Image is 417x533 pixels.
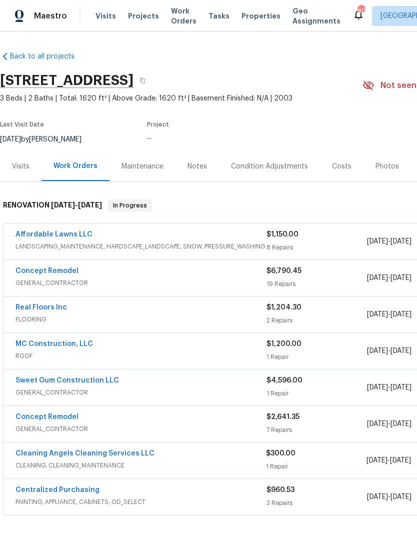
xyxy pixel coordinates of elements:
[390,311,411,318] span: [DATE]
[266,242,367,252] div: 8 Repairs
[390,457,411,464] span: [DATE]
[15,387,266,397] span: GENERAL_CONTRACTOR
[390,238,411,245] span: [DATE]
[266,461,366,471] div: 1 Repair
[292,6,340,26] span: Geo Assignments
[95,11,116,21] span: Visits
[15,304,67,311] a: Real Floors Inc
[367,274,388,281] span: [DATE]
[15,267,78,274] a: Concept Remodel
[15,413,78,420] a: Concept Remodel
[367,419,411,429] span: -
[266,304,301,311] span: $1,204.30
[15,377,119,384] a: Sweet Gum Construction LLC
[366,457,387,464] span: [DATE]
[367,382,411,392] span: -
[266,450,295,457] span: $300.00
[390,420,411,427] span: [DATE]
[241,11,280,21] span: Properties
[12,161,29,171] div: Visits
[266,388,367,398] div: 1 Repair
[375,161,399,171] div: Photos
[15,497,266,507] span: PAINTING, APPLIANCE, CABINETS, OD_SELECT
[208,12,229,19] span: Tasks
[266,267,301,274] span: $6,790.45
[367,493,388,500] span: [DATE]
[367,492,411,502] span: -
[34,11,67,21] span: Maestro
[15,278,266,288] span: GENERAL_CONTRACTOR
[147,133,339,140] div: ...
[15,231,92,238] a: Affordable Lawns LLC
[15,314,266,324] span: FLOORING
[147,121,169,127] span: Project
[15,450,154,457] a: Cleaning Angels Cleaning Services LLC
[128,11,159,21] span: Projects
[357,6,364,16] div: 60
[390,347,411,354] span: [DATE]
[266,231,298,238] span: $1,150.00
[109,200,151,210] span: In Progress
[367,238,388,245] span: [DATE]
[171,6,196,26] span: Work Orders
[53,161,97,171] div: Work Orders
[15,351,266,361] span: ROOF
[266,340,301,347] span: $1,200.00
[15,486,99,493] a: Centralized Purchasing
[367,346,411,356] span: -
[121,161,163,171] div: Maintenance
[187,161,207,171] div: Notes
[51,201,102,208] span: -
[367,236,411,246] span: -
[367,384,388,391] span: [DATE]
[266,377,302,384] span: $4,596.00
[78,201,102,208] span: [DATE]
[366,455,411,465] span: -
[15,241,266,251] span: LANDSCAPING_MAINTENANCE, HARDSCAPE_LANDSCAPE, SNOW, PRESSURE_WASHING
[266,413,299,420] span: $2,641.35
[390,274,411,281] span: [DATE]
[367,347,388,354] span: [DATE]
[390,493,411,500] span: [DATE]
[390,384,411,391] span: [DATE]
[266,352,367,362] div: 1 Repair
[266,425,367,435] div: 7 Repairs
[367,420,388,427] span: [DATE]
[133,71,151,89] button: Copy Address
[3,199,102,211] h6: RENOVATION
[367,309,411,319] span: -
[367,311,388,318] span: [DATE]
[367,273,411,283] span: -
[231,161,308,171] div: Condition Adjustments
[266,315,367,325] div: 2 Repairs
[51,201,75,208] span: [DATE]
[266,486,294,493] span: $960.53
[15,460,266,470] span: CLEANING, CLEANING_MAINTENANCE
[266,498,367,508] div: 3 Repairs
[266,279,367,289] div: 19 Repairs
[332,161,351,171] div: Costs
[15,424,266,434] span: GENERAL_CONTRACTOR
[15,340,93,347] a: MC Construction, LLC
